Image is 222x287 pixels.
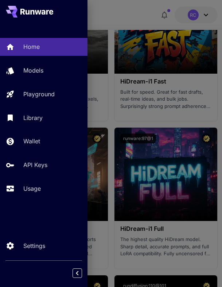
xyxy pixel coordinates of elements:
p: Settings [23,241,45,250]
p: Wallet [23,137,40,146]
p: API Keys [23,160,47,169]
p: Playground [23,90,55,98]
div: Collapse sidebar [78,267,87,280]
button: Collapse sidebar [73,268,82,278]
p: Library [23,113,43,122]
p: Models [23,66,43,75]
p: Usage [23,184,41,193]
p: Home [23,42,40,51]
